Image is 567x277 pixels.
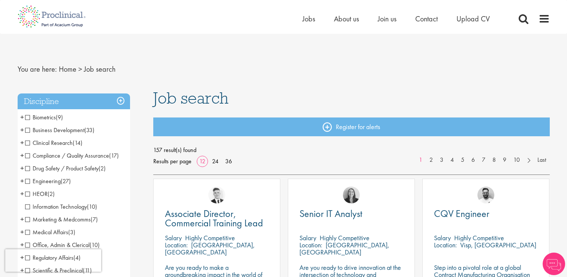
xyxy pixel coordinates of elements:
span: Clinical Research [25,139,73,147]
span: Compliance / Quality Assurance [25,152,119,160]
iframe: reCAPTCHA [5,249,101,272]
span: + [20,226,24,238]
a: CQV Engineer [434,209,538,218]
span: Business Development [25,126,84,134]
span: + [20,163,24,174]
span: Compliance / Quality Assurance [25,152,109,160]
span: (2) [48,190,55,198]
span: 157 result(s) found [153,145,550,156]
span: Drug Safety / Product Safety [25,164,99,172]
a: 3 [436,156,447,164]
img: Emile De Beer [477,187,494,203]
span: Marketing & Medcomms [25,215,98,223]
a: 12 [197,157,208,165]
a: Last [534,156,550,164]
span: (17) [109,152,119,160]
span: Senior IT Analyst [299,207,362,220]
span: HEOR [25,190,48,198]
span: CQV Engineer [434,207,489,220]
p: [GEOGRAPHIC_DATA], [GEOGRAPHIC_DATA] [299,241,389,256]
p: [GEOGRAPHIC_DATA], [GEOGRAPHIC_DATA] [165,241,255,256]
span: Job search [84,64,115,74]
span: + [20,175,24,187]
span: Associate Director, Commercial Training Lead [165,207,263,229]
span: Drug Safety / Product Safety [25,164,106,172]
a: 10 [510,156,524,164]
span: (10) [90,241,100,249]
a: breadcrumb link [59,64,76,74]
span: (3) [68,228,75,236]
a: Contact [415,14,438,24]
span: Medical Affairs [25,228,75,236]
span: Biometrics [25,113,56,121]
span: You are here: [18,64,57,74]
a: Join us [378,14,396,24]
span: > [78,64,82,74]
a: 1 [415,156,426,164]
a: 2 [426,156,437,164]
a: Upload CV [456,14,490,24]
span: (7) [91,215,98,223]
span: Job search [153,88,229,108]
span: Medical Affairs [25,228,68,236]
span: + [20,150,24,161]
span: (10) [87,203,97,211]
p: Visp, [GEOGRAPHIC_DATA] [460,241,536,249]
p: Highly Competitive [185,233,235,242]
span: HEOR [25,190,55,198]
span: Results per page [153,156,191,167]
span: + [20,239,24,250]
a: About us [334,14,359,24]
span: Information Technology [25,203,87,211]
span: Marketing & Medcomms [25,215,91,223]
a: Senior IT Analyst [299,209,403,218]
span: Office, Admin & Clerical [25,241,90,249]
a: 9 [499,156,510,164]
span: Location: [165,241,188,249]
a: 36 [223,157,235,165]
a: Associate Director, Commercial Training Lead [165,209,269,228]
span: Salary [434,233,451,242]
span: Engineering [25,177,71,185]
a: 4 [447,156,458,164]
span: + [20,188,24,199]
span: (9) [56,113,63,121]
span: (33) [84,126,94,134]
img: Mia Kellerman [343,187,360,203]
a: Jobs [302,14,315,24]
img: Nicolas Daniel [208,187,225,203]
span: Location: [299,241,322,249]
span: + [20,124,24,135]
a: 8 [489,156,500,164]
span: Engineering [25,177,61,185]
span: (2) [99,164,106,172]
a: Register for alerts [153,117,550,136]
span: (27) [61,177,71,185]
span: Office, Admin & Clerical [25,241,100,249]
span: Clinical Research [25,139,82,147]
p: Highly Competitive [320,233,370,242]
span: + [20,137,24,148]
a: 7 [478,156,489,164]
span: Business Development [25,126,94,134]
span: Location: [434,241,457,249]
span: Biometrics [25,113,63,121]
h3: Discipline [18,93,130,110]
a: 6 [468,156,479,164]
span: (14) [73,139,82,147]
span: + [20,111,24,123]
a: 5 [457,156,468,164]
span: Salary [165,233,182,242]
span: Salary [299,233,316,242]
p: Highly Competitive [454,233,504,242]
span: Information Technology [25,203,97,211]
